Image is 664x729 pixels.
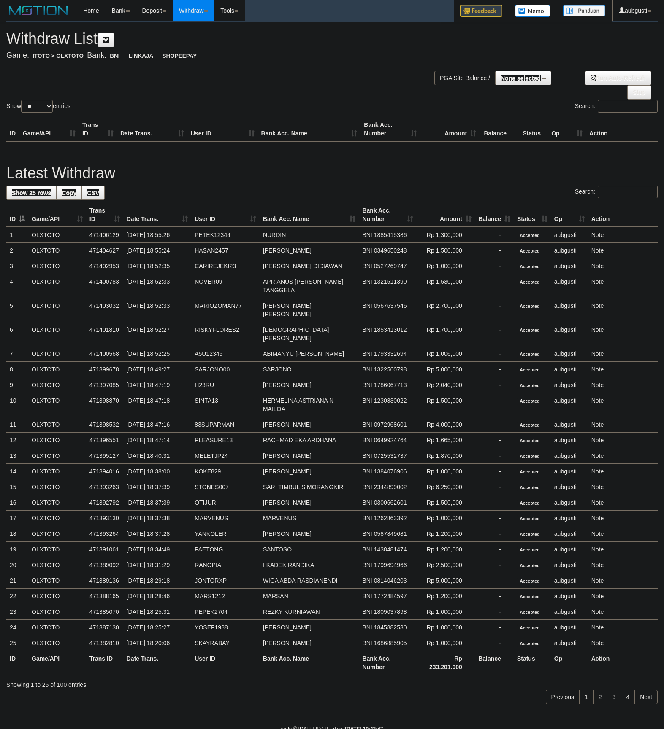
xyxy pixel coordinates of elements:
td: OTIJUR [191,495,260,511]
td: OLXTOTO [28,322,86,346]
td: [DATE] 18:55:26 [123,227,191,243]
a: Note [591,421,604,428]
a: Note [591,593,604,600]
td: H23RU [191,377,260,393]
th: Date Trans.: activate to sort column ascending [123,203,191,227]
td: OLXTOTO [28,298,86,322]
td: [DATE] 18:37:28 [123,526,191,542]
a: Copy [56,186,82,200]
td: 471403032 [86,298,123,322]
td: HASAN2457 [191,243,260,258]
td: [DATE] 18:52:35 [123,258,191,274]
th: Op: activate to sort column ascending [551,203,588,227]
td: Rp 1,500,000 [417,495,475,511]
span: BNI [362,515,372,522]
a: [PERSON_NAME] [263,247,312,254]
td: OLXTOTO [28,464,86,479]
td: [DATE] 18:52:33 [123,274,191,298]
td: Rp 1,870,000 [417,448,475,464]
td: aubgusti [551,417,588,433]
button: None selected [495,71,551,85]
th: Trans ID: activate to sort column ascending [86,203,123,227]
th: Action [588,203,658,227]
span: Copy 1322560798 to clipboard [374,366,407,373]
td: - [475,479,514,495]
td: OLXTOTO [28,495,86,511]
span: Accepted [517,263,542,270]
td: - [475,258,514,274]
td: - [475,417,514,433]
a: I KADEK RANDIKA [263,562,314,568]
span: BNI [362,499,372,506]
td: [DATE] 18:37:38 [123,511,191,526]
td: 471395127 [86,448,123,464]
td: MARVENUS [191,511,260,526]
a: Note [591,624,604,631]
td: 6 [6,322,28,346]
label: Search: [575,186,658,198]
td: [DATE] 18:55:24 [123,243,191,258]
td: aubgusti [551,298,588,322]
td: [DATE] 18:52:27 [123,322,191,346]
td: aubgusti [551,479,588,495]
span: Copy 1384076906 to clipboard [374,468,407,475]
a: CSV [81,186,105,200]
a: Note [591,437,604,444]
td: Rp 1,300,000 [417,227,475,243]
span: BNI [106,51,123,61]
a: MARVENUS [263,515,296,522]
span: BNI [362,421,372,428]
a: APRIANUS [PERSON_NAME] TANGGELA [263,278,344,293]
a: Note [591,326,604,333]
td: Rp 6,250,000 [417,479,475,495]
td: PLEASURE13 [191,433,260,448]
span: Accepted [517,453,542,460]
a: Note [591,484,604,490]
td: aubgusti [551,322,588,346]
td: - [475,511,514,526]
a: REZKY KURNIAWAN [263,608,320,615]
td: Rp 1,000,000 [417,511,475,526]
img: Button%20Memo.svg [515,5,550,17]
td: Rp 1,000,000 [417,464,475,479]
td: 9 [6,377,28,393]
span: Copy 0725532737 to clipboard [374,452,407,459]
th: Game/API [19,117,79,141]
span: LINKAJA [125,51,157,61]
span: BNI [362,484,372,490]
td: [DATE] 18:37:39 [123,479,191,495]
h4: Game: Bank: [6,51,434,60]
td: NOVER09 [191,274,260,298]
th: ID [6,117,19,141]
td: MELETJP24 [191,448,260,464]
span: BNI [362,263,372,269]
td: Rp 2,700,000 [417,298,475,322]
span: Accepted [517,468,542,476]
td: Rp 4,000,000 [417,417,475,433]
td: 5 [6,298,28,322]
td: 2 [6,243,28,258]
a: Note [591,468,604,475]
td: [DATE] 18:52:33 [123,298,191,322]
td: [DATE] 18:40:31 [123,448,191,464]
td: OLXTOTO [28,243,86,258]
td: aubgusti [551,274,588,298]
td: OLXTOTO [28,258,86,274]
td: OLXTOTO [28,346,86,362]
span: Accepted [517,437,542,444]
td: aubgusti [551,346,588,362]
a: NURDIN [263,231,286,238]
td: 7 [6,346,28,362]
td: - [475,377,514,393]
a: Note [591,577,604,584]
a: [PERSON_NAME] [263,421,312,428]
td: OLXTOTO [28,362,86,377]
a: Note [591,231,604,238]
td: - [475,346,514,362]
span: Accepted [517,351,542,358]
span: SHOPEEPAY [159,51,200,61]
td: Rp 5,000,000 [417,362,475,377]
th: Bank Acc. Name [258,117,361,141]
td: 13 [6,448,28,464]
span: Accepted [517,303,542,310]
